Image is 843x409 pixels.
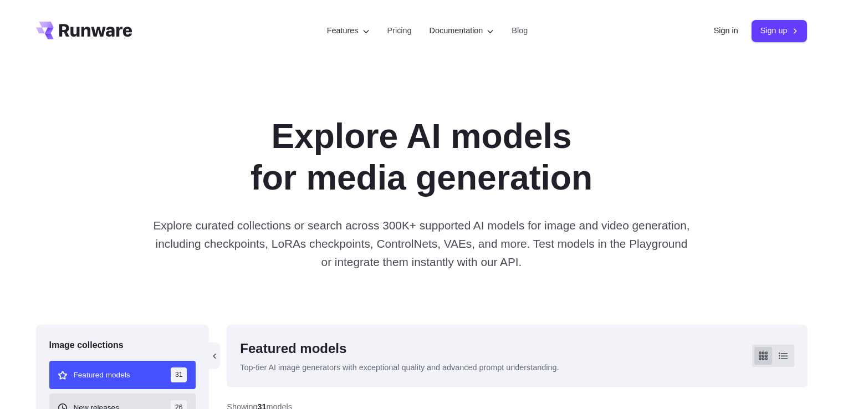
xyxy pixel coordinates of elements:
[752,20,808,42] a: Sign up
[171,367,187,382] span: 31
[714,24,738,37] a: Sign in
[49,338,196,352] div: Image collections
[74,369,130,381] span: Featured models
[327,24,370,37] label: Features
[512,24,528,37] a: Blog
[387,24,412,37] a: Pricing
[209,342,220,369] button: ‹
[49,361,196,389] button: Featured models 31
[113,115,730,198] h1: Explore AI models for media generation
[430,24,494,37] label: Documentation
[240,361,559,374] p: Top-tier AI image generators with exceptional quality and advanced prompt understanding.
[36,22,132,39] a: Go to /
[240,338,559,359] div: Featured models
[151,216,691,272] p: Explore curated collections or search across 300K+ supported AI models for image and video genera...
